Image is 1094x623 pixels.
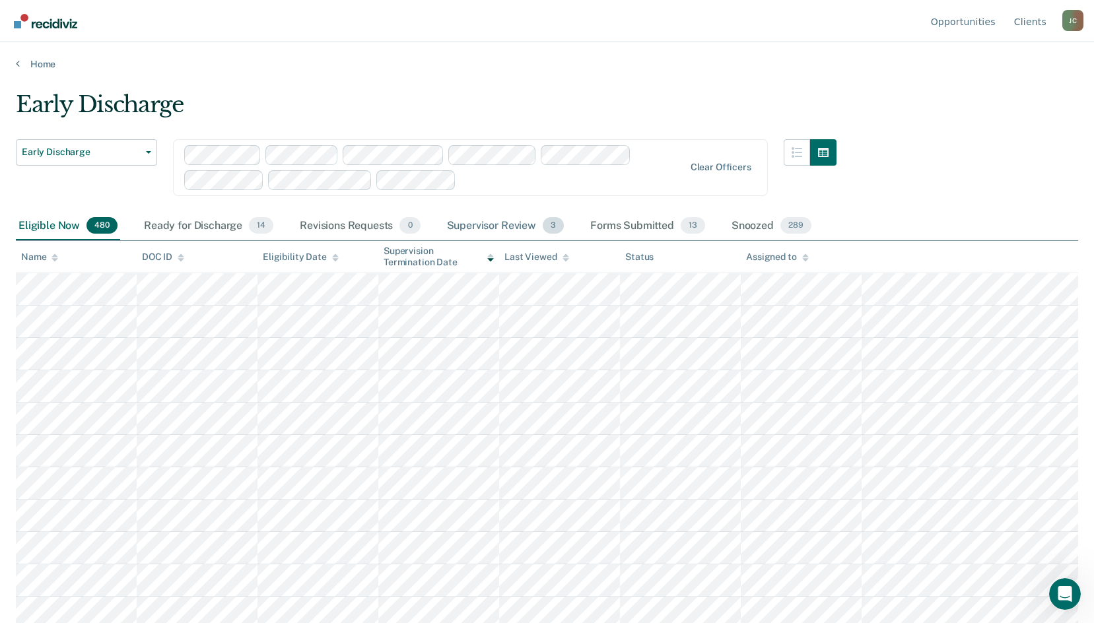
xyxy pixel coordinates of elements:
[16,139,157,166] button: Early Discharge
[384,246,494,268] div: Supervision Termination Date
[141,212,276,241] div: Ready for Discharge14
[1062,10,1083,31] button: Profile dropdown button
[691,162,751,173] div: Clear officers
[249,217,273,234] span: 14
[543,217,564,234] span: 3
[86,217,118,234] span: 480
[142,251,184,263] div: DOC ID
[746,251,808,263] div: Assigned to
[14,14,77,28] img: Recidiviz
[1049,578,1081,610] iframe: Intercom live chat
[588,212,708,241] div: Forms Submitted13
[625,251,654,263] div: Status
[22,147,141,158] span: Early Discharge
[681,217,705,234] span: 13
[729,212,814,241] div: Snoozed289
[21,251,58,263] div: Name
[444,212,567,241] div: Supervisor Review3
[780,217,811,234] span: 289
[297,212,423,241] div: Revisions Requests0
[16,212,120,241] div: Eligible Now480
[16,58,1078,70] a: Home
[399,217,420,234] span: 0
[16,91,837,129] div: Early Discharge
[1062,10,1083,31] div: J C
[504,251,568,263] div: Last Viewed
[263,251,339,263] div: Eligibility Date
